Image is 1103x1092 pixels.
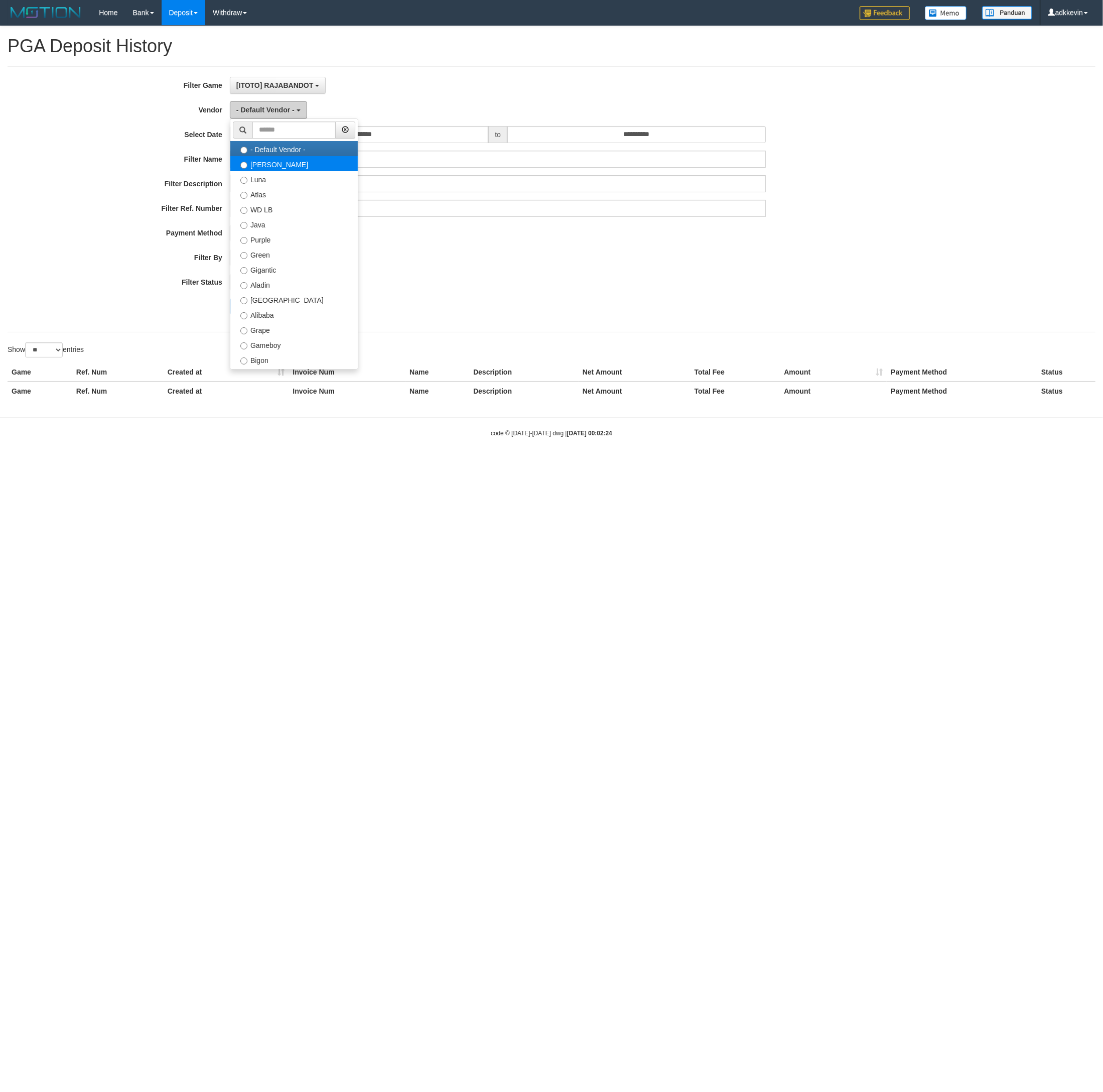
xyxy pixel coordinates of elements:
[25,342,63,357] select: Showentries
[236,81,313,89] span: [ITOTO] RAJABANDOT
[236,106,295,114] span: - Default Vendor -
[240,147,247,154] input: - Default Vendor -
[488,126,507,143] span: to
[230,277,358,292] label: Aladin
[289,363,405,382] th: Invoice Num
[691,382,780,400] th: Total Fee
[164,363,289,382] th: Created at
[230,292,358,307] label: [GEOGRAPHIC_DATA]
[240,237,247,244] input: Purple
[230,337,358,352] label: Gameboy
[240,192,247,199] input: Atlas
[230,141,358,156] label: - Default Vendor -
[860,6,910,20] img: Feedback.jpg
[887,363,1037,382] th: Payment Method
[567,430,612,437] strong: [DATE] 00:02:24
[780,363,887,382] th: Amount
[240,177,247,184] input: Luna
[240,252,247,259] input: Green
[240,342,247,349] input: Gameboy
[230,231,358,247] label: Purple
[405,363,469,382] th: Name
[289,382,405,400] th: Invoice Num
[230,352,358,367] label: Bigon
[230,77,326,94] button: [ITOTO] RAJABANDOT
[579,363,691,382] th: Net Amount
[691,363,780,382] th: Total Fee
[925,6,967,20] img: Button%20Memo.svg
[240,297,247,304] input: [GEOGRAPHIC_DATA]
[8,363,72,382] th: Game
[230,156,358,171] label: [PERSON_NAME]
[240,267,247,274] input: Gigantic
[579,382,691,400] th: Net Amount
[230,307,358,322] label: Alibaba
[240,357,247,365] input: Bigon
[164,382,289,400] th: Created at
[8,382,72,400] th: Game
[405,382,469,400] th: Name
[230,216,358,231] label: Java
[230,247,358,262] label: Green
[230,101,307,118] button: - Default Vendor -
[240,312,247,319] input: Alibaba
[8,36,1095,56] h1: PGA Deposit History
[469,363,579,382] th: Description
[8,5,84,20] img: MOTION_logo.png
[72,363,164,382] th: Ref. Num
[780,382,887,400] th: Amount
[240,162,247,169] input: [PERSON_NAME]
[469,382,579,400] th: Description
[240,327,247,334] input: Grape
[230,322,358,337] label: Grape
[887,382,1037,400] th: Payment Method
[240,222,247,229] input: Java
[230,171,358,186] label: Luna
[230,262,358,277] label: Gigantic
[1037,382,1095,400] th: Status
[240,282,247,289] input: Aladin
[8,342,84,357] label: Show entries
[240,207,247,214] input: WD LB
[230,201,358,216] label: WD LB
[491,430,612,437] small: code © [DATE]-[DATE] dwg |
[982,6,1032,20] img: panduan.png
[72,382,164,400] th: Ref. Num
[1037,363,1095,382] th: Status
[230,186,358,201] label: Atlas
[230,367,358,382] label: Allstar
